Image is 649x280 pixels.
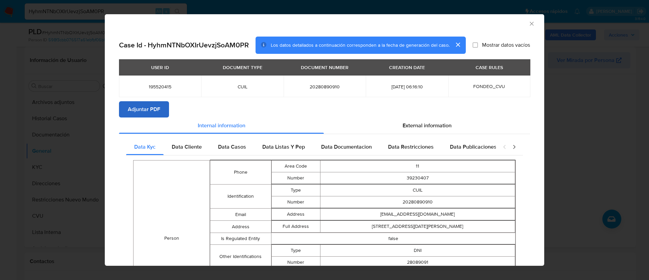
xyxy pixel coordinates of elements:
[271,221,320,233] td: Full Address
[374,84,440,90] span: [DATE] 06:16:10
[450,143,497,151] span: Data Publicaciones
[219,62,266,73] div: DOCUMENT TYPE
[320,160,515,172] td: 11
[210,233,271,245] td: Is Regulated Entity
[172,143,202,151] span: Data Cliente
[320,221,515,233] td: [STREET_ADDRESS][DATE][PERSON_NAME]
[198,122,245,129] span: Internal information
[128,102,160,117] span: Adjuntar PDF
[320,257,515,268] td: 28089091
[321,143,372,151] span: Data Documentacion
[210,160,271,185] td: Phone
[403,122,452,129] span: External information
[218,143,246,151] span: Data Casos
[271,160,320,172] td: Area Code
[209,84,275,90] span: CUIL
[210,209,271,221] td: Email
[472,62,507,73] div: CASE RULES
[482,42,530,48] span: Mostrar datos vacíos
[210,221,271,233] td: Address
[271,172,320,184] td: Number
[105,14,544,266] div: closure-recommendation-modal
[320,245,515,257] td: DNI
[473,83,505,90] span: FONDEO_CVU
[320,185,515,196] td: CUIL
[127,84,193,90] span: 195520415
[271,257,320,268] td: Number
[297,62,353,73] div: DOCUMENT NUMBER
[271,185,320,196] td: Type
[388,143,434,151] span: Data Restricciones
[320,172,515,184] td: 39230407
[271,209,320,220] td: Address
[210,245,271,269] td: Other Identifications
[473,42,478,48] input: Mostrar datos vacíos
[147,62,173,73] div: USER ID
[119,41,249,49] h2: Case Id - HyhmNTNbOXIrUevzjSoAM0PR
[271,233,515,245] td: false
[320,209,515,220] td: [EMAIL_ADDRESS][DOMAIN_NAME]
[134,143,155,151] span: Data Kyc
[119,117,530,134] div: Detailed info
[271,42,450,48] span: Los datos detallados a continuación corresponden a la fecha de generación del caso.
[262,143,305,151] span: Data Listas Y Pep
[126,139,496,155] div: Detailed internal info
[271,196,320,208] td: Number
[119,101,169,117] button: Adjuntar PDF
[320,196,515,208] td: 20280890910
[385,62,429,73] div: CREATION DATE
[528,20,534,26] button: Cerrar ventana
[292,84,358,90] span: 20280890910
[271,245,320,257] td: Type
[210,185,271,209] td: Identification
[450,37,466,53] button: cerrar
